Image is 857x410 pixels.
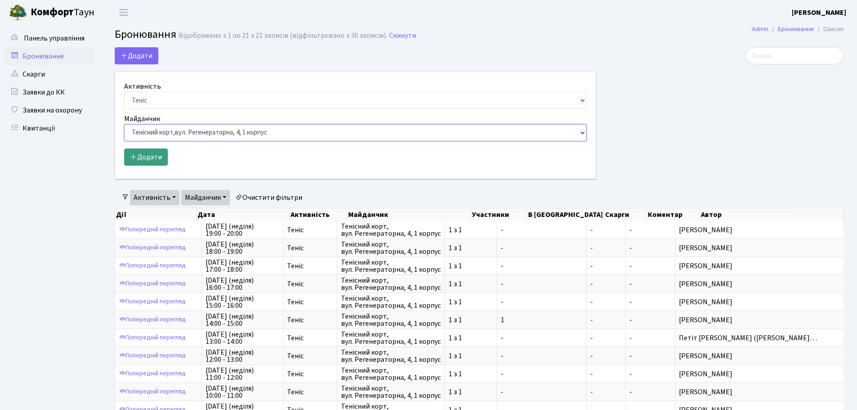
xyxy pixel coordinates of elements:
[629,333,632,343] span: -
[206,367,279,381] span: [DATE] (неділя) 11:00 - 12:00
[232,190,306,205] a: Очистити фільтри
[501,280,583,288] span: -
[206,331,279,345] span: [DATE] (неділя) 13:00 - 14:00
[115,27,176,42] span: Бронювання
[341,241,441,255] span: Тенісний корт, вул. Регенераторна, 4, 1 корпус
[287,280,333,288] span: Теніс
[206,313,279,327] span: [DATE] (неділя) 14:00 - 15:00
[679,388,842,396] span: [PERSON_NAME]
[700,208,844,221] th: Автор
[501,316,583,324] span: 1
[287,316,333,324] span: Теніс
[590,334,622,342] span: -
[501,244,583,252] span: -
[792,8,846,18] b: [PERSON_NAME]
[778,24,814,34] a: Бронювання
[679,370,842,378] span: [PERSON_NAME]
[604,208,647,221] th: Скарги
[449,262,493,270] span: 1 з 1
[679,352,842,360] span: [PERSON_NAME]
[341,259,441,273] span: Тенісний корт, вул. Регенераторна, 4, 1 корпус
[449,280,493,288] span: 1 з 1
[679,334,842,342] span: Петіт [PERSON_NAME] ([PERSON_NAME]…
[590,262,622,270] span: -
[449,298,493,306] span: 1 з 1
[341,277,441,291] span: Тенісний корт, вул. Регенераторна, 4, 1 корпус
[112,5,135,20] button: Переключити навігацію
[4,83,94,101] a: Заявки до КК
[4,101,94,119] a: Заявки на охорону
[814,24,844,34] li: Список
[629,315,632,325] span: -
[206,277,279,291] span: [DATE] (неділя) 16:00 - 17:00
[9,4,27,22] img: logo.png
[287,298,333,306] span: Теніс
[341,331,441,345] span: Тенісний корт, вул. Регенераторна, 4, 1 корпус
[287,244,333,252] span: Теніс
[746,47,844,64] input: Пошук...
[629,279,632,289] span: -
[31,5,74,19] b: Комфорт
[629,297,632,307] span: -
[206,223,279,237] span: [DATE] (неділя) 19:00 - 20:00
[206,241,279,255] span: [DATE] (неділя) 18:00 - 19:00
[115,47,158,64] button: Додати
[590,280,622,288] span: -
[117,385,188,399] a: Попередній перегляд
[4,47,94,65] a: Бронювання
[590,226,622,234] span: -
[117,331,188,345] a: Попередній перегляд
[679,298,842,306] span: [PERSON_NAME]
[629,387,632,397] span: -
[501,262,583,270] span: -
[590,388,622,396] span: -
[287,262,333,270] span: Теніс
[341,349,441,363] span: Тенісний корт, вул. Регенераторна, 4, 1 корпус
[341,385,441,399] span: Тенісний корт, вул. Регенераторна, 4, 1 корпус
[679,280,842,288] span: [PERSON_NAME]
[347,208,471,221] th: Майданчик
[449,334,493,342] span: 1 з 1
[31,5,94,20] span: Таун
[679,226,842,234] span: [PERSON_NAME]
[117,295,188,309] a: Попередній перегляд
[117,277,188,291] a: Попередній перегляд
[290,208,347,221] th: Активність
[287,370,333,378] span: Теніс
[197,208,290,221] th: Дата
[287,352,333,360] span: Теніс
[590,244,622,252] span: -
[449,226,493,234] span: 1 з 1
[341,295,441,309] span: Тенісний корт, вул. Регенераторна, 4, 1 корпус
[341,223,441,237] span: Тенісний корт, вул. Регенераторна, 4, 1 корпус
[501,334,583,342] span: -
[501,388,583,396] span: -
[679,244,842,252] span: [PERSON_NAME]
[501,352,583,360] span: -
[117,223,188,237] a: Попередній перегляд
[501,226,583,234] span: -
[341,313,441,327] span: Тенісний корт, вул. Регенераторна, 4, 1 корпус
[181,190,230,205] a: Майданчик
[590,352,622,360] span: -
[117,349,188,363] a: Попередній перегляд
[449,244,493,252] span: 1 з 1
[449,370,493,378] span: 1 з 1
[679,316,842,324] span: [PERSON_NAME]
[449,388,493,396] span: 1 з 1
[124,113,160,124] label: Майданчик
[629,351,632,361] span: -
[527,208,604,221] th: В [GEOGRAPHIC_DATA]
[117,367,188,381] a: Попередній перегляд
[629,369,632,379] span: -
[24,33,85,43] span: Панель управління
[792,7,846,18] a: [PERSON_NAME]
[130,190,179,205] a: Активність
[206,385,279,399] span: [DATE] (неділя) 10:00 - 11:00
[629,261,632,271] span: -
[738,20,857,39] nav: breadcrumb
[341,367,441,381] span: Тенісний корт, вул. Регенераторна, 4, 1 корпус
[117,259,188,273] a: Попередній перегляд
[629,225,632,235] span: -
[4,119,94,137] a: Квитанції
